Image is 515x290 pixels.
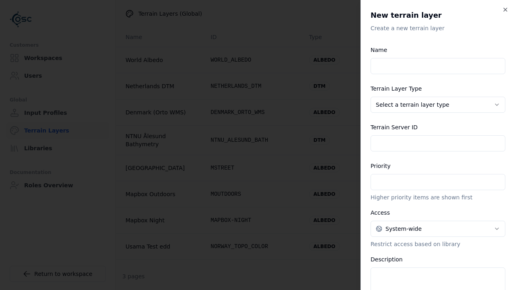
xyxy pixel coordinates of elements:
label: Priority [371,163,391,169]
label: Name [371,47,387,53]
label: Terrain Server ID [371,124,418,130]
h2: New terrain layer [371,10,505,21]
label: Description [371,256,403,263]
p: Restrict access based on library [371,240,505,248]
label: Access [371,209,390,216]
p: Higher priority items are shown first [371,193,505,201]
label: Terrain Layer Type [371,85,422,92]
p: Create a new terrain layer [371,24,505,32]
